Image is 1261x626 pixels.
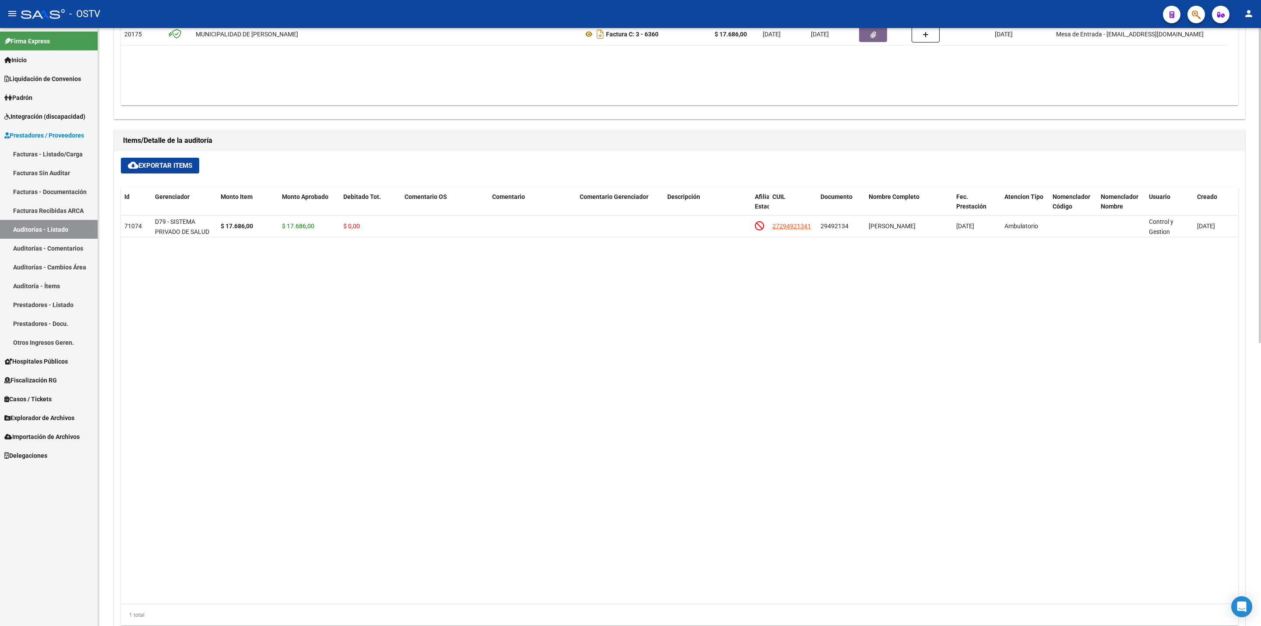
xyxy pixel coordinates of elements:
span: 71074 [124,223,142,230]
datatable-header-cell: Nomenclador Código [1049,187,1097,226]
span: Creado [1197,193,1217,200]
strong: Factura C: 3 - 6360 [606,31,659,38]
mat-icon: cloud_download [128,160,138,170]
div: Open Intercom Messenger [1231,596,1252,617]
datatable-header-cell: Descripción [664,187,751,226]
strong: $ 17.686,00 [221,223,253,230]
span: Atencion Tipo [1004,193,1043,200]
span: Control y Gestion Hospitales Públicos (OSTV) [1149,218,1178,265]
datatable-header-cell: Documento [817,187,865,226]
datatable-header-cell: CUIL [769,187,817,226]
span: Casos / Tickets [4,394,52,404]
span: Nomenclador Nombre [1101,193,1138,210]
span: [PERSON_NAME] [869,223,916,230]
mat-icon: menu [7,8,18,19]
span: 20175 [124,31,142,38]
span: Exportar Items [128,162,192,170]
span: Importación de Archivos [4,432,80,442]
div: 1 total [121,604,1238,626]
datatable-header-cell: Monto Item [217,187,278,226]
div: MUNICIPALIDAD DE [PERSON_NAME] [196,29,298,39]
span: Id [124,193,130,200]
span: [DATE] [811,31,829,38]
button: Exportar Items [121,158,199,173]
span: Hospitales Públicos [4,357,68,366]
span: D79 - SISTEMA PRIVADO DE SALUD S.A (Medicenter) [155,218,209,245]
span: [DATE] [995,31,1013,38]
span: Monto Item [221,193,253,200]
datatable-header-cell: Comentario OS [401,187,489,226]
strong: $ 17.686,00 [715,31,747,38]
span: [DATE] [763,31,781,38]
span: Nombre Completo [869,193,919,200]
span: Explorador de Archivos [4,413,74,423]
span: Monto Aprobado [282,193,328,200]
datatable-header-cell: Monto Aprobado [278,187,340,226]
datatable-header-cell: Atencion Tipo [1001,187,1049,226]
span: Delegaciones [4,451,47,460]
span: Documento [821,193,852,200]
span: Ambulatorio [1004,223,1038,230]
span: 29492134 [821,223,849,230]
datatable-header-cell: Comentario Gerenciador [576,187,664,226]
span: Padrón [4,93,32,103]
span: Gerenciador [155,193,190,200]
span: Descripción [667,193,700,200]
datatable-header-cell: Comentario [489,187,576,226]
span: Comentario OS [405,193,447,200]
datatable-header-cell: Nomenclador Nombre [1097,187,1145,226]
i: Descargar documento [595,27,606,41]
span: Fiscalización RG [4,375,57,385]
span: Liquidación de Convenios [4,74,81,84]
datatable-header-cell: Gerenciador [151,187,217,226]
datatable-header-cell: Usuario [1145,187,1194,226]
span: Nomenclador Código [1053,193,1090,210]
datatable-header-cell: Creado [1194,187,1259,226]
span: 27294921341 [772,223,811,230]
span: $ 17.686,00 [282,223,314,230]
datatable-header-cell: Debitado Tot. [340,187,401,226]
span: Integración (discapacidad) [4,112,85,121]
span: Afiliado Estado [755,193,777,210]
span: Comentario Gerenciador [580,193,648,200]
span: $ 0,00 [343,223,360,230]
span: - OSTV [69,4,100,24]
datatable-header-cell: Id [121,187,151,226]
span: Firma Express [4,36,50,46]
datatable-header-cell: Nombre Completo [865,187,953,226]
datatable-header-cell: Fec. Prestación [953,187,1001,226]
span: [DATE] [1197,223,1215,230]
span: Debitado Tot. [343,193,381,200]
span: Comentario [492,193,525,200]
mat-icon: person [1243,8,1254,19]
span: CUIL [772,193,785,200]
span: Fec. Prestación [956,193,986,210]
span: [DATE] [956,223,974,230]
span: Mesa de Entrada - [EMAIL_ADDRESS][DOMAIN_NAME] [1056,31,1204,38]
span: Inicio [4,55,27,65]
span: Usuario [1149,193,1170,200]
datatable-header-cell: Afiliado Estado [751,187,769,226]
span: Prestadores / Proveedores [4,131,84,140]
h1: Items/Detalle de la auditoría [123,134,1236,148]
